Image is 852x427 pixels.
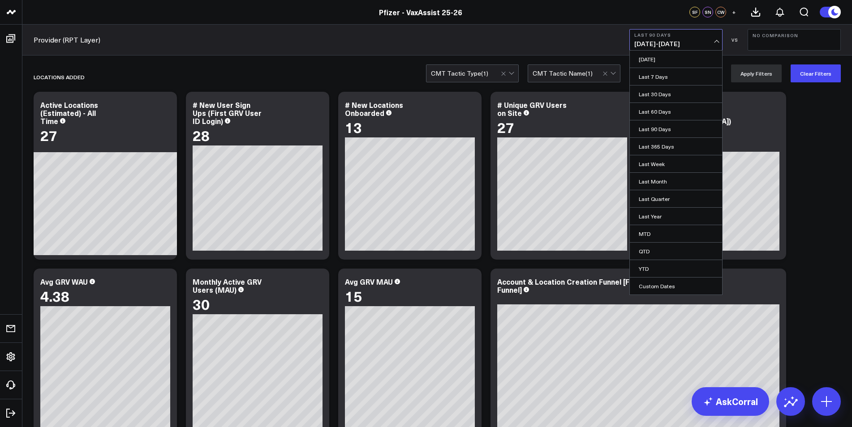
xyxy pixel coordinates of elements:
[379,7,462,17] a: Pfizer - VaxAssist 25-26
[753,33,836,38] b: No Comparison
[533,70,593,77] div: CMT Tactic Name ( 1 )
[40,100,98,126] div: Active Locations (Estimated) - All Time
[630,173,722,190] a: Last Month
[630,51,722,68] a: [DATE]
[629,29,723,51] button: Last 90 Days[DATE]-[DATE]
[630,243,722,260] a: QTD
[497,119,514,135] div: 27
[193,100,262,126] div: # New User Sign Ups (First GRV User ID Login)
[630,278,722,295] a: Custom Dates
[630,190,722,207] a: Last Quarter
[692,387,769,416] a: AskCorral
[727,37,743,43] div: VS
[630,85,722,102] a: Last 30 Days
[497,100,567,118] div: # Unique GRV Users on Site
[40,277,88,286] div: Avg GRV WAU
[345,119,362,135] div: 13
[689,7,700,17] div: SF
[193,277,262,295] div: Monthly Active GRV Users (MAU)
[630,103,722,120] a: Last 60 Days
[34,67,85,87] div: Locations Added
[630,260,722,277] a: YTD
[630,120,722,137] a: Last 90 Days
[40,288,69,304] div: 4.38
[345,288,362,304] div: 15
[702,7,713,17] div: SN
[630,68,722,85] a: Last 7 Days
[40,127,57,143] div: 27
[193,296,210,312] div: 30
[630,208,722,225] a: Last Year
[630,138,722,155] a: Last 365 Days
[728,7,739,17] button: +
[193,127,210,143] div: 28
[630,225,722,242] a: MTD
[748,29,841,51] button: No Comparison
[715,7,726,17] div: CW
[634,32,718,38] b: Last 90 Days
[731,64,782,82] button: Apply Filters
[732,9,736,15] span: +
[431,70,488,77] div: CMT Tactic Type ( 1 )
[630,155,722,172] a: Last Week
[634,40,718,47] span: [DATE] - [DATE]
[34,35,100,45] a: Provider (RPT Layer)
[497,277,710,295] div: Account & Location Creation Funnel [First Time Only - Closed Funnel]
[791,64,841,82] button: Clear Filters
[345,277,393,286] div: Avg GRV MAU
[345,100,403,118] div: # New Locations Onboarded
